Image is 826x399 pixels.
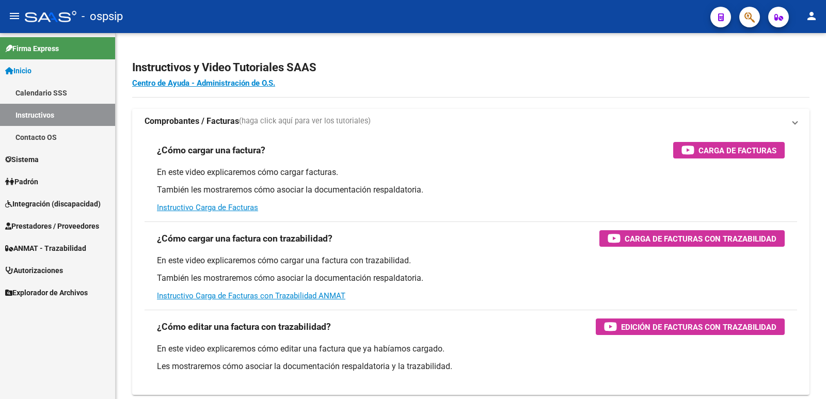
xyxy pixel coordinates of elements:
[157,291,345,300] a: Instructivo Carga de Facturas con Trazabilidad ANMAT
[157,184,785,196] p: También les mostraremos cómo asociar la documentación respaldatoria.
[157,143,265,157] h3: ¿Cómo cargar una factura?
[625,232,776,245] span: Carga de Facturas con Trazabilidad
[132,109,809,134] mat-expansion-panel-header: Comprobantes / Facturas(haga click aquí para ver los tutoriales)
[157,203,258,212] a: Instructivo Carga de Facturas
[5,220,99,232] span: Prestadores / Proveedores
[5,198,101,210] span: Integración (discapacidad)
[157,273,785,284] p: También les mostraremos cómo asociar la documentación respaldatoria.
[157,320,331,334] h3: ¿Cómo editar una factura con trazabilidad?
[791,364,816,389] iframe: Intercom live chat
[157,343,785,355] p: En este video explicaremos cómo editar una factura que ya habíamos cargado.
[132,134,809,395] div: Comprobantes / Facturas(haga click aquí para ver los tutoriales)
[621,321,776,333] span: Edición de Facturas con Trazabilidad
[157,167,785,178] p: En este video explicaremos cómo cargar facturas.
[132,58,809,77] h2: Instructivos y Video Tutoriales SAAS
[5,65,31,76] span: Inicio
[5,287,88,298] span: Explorador de Archivos
[8,10,21,22] mat-icon: menu
[82,5,123,28] span: - ospsip
[157,361,785,372] p: Les mostraremos cómo asociar la documentación respaldatoria y la trazabilidad.
[239,116,371,127] span: (haga click aquí para ver los tutoriales)
[673,142,785,158] button: Carga de Facturas
[5,43,59,54] span: Firma Express
[157,255,785,266] p: En este video explicaremos cómo cargar una factura con trazabilidad.
[5,154,39,165] span: Sistema
[599,230,785,247] button: Carga de Facturas con Trazabilidad
[145,116,239,127] strong: Comprobantes / Facturas
[5,176,38,187] span: Padrón
[157,231,332,246] h3: ¿Cómo cargar una factura con trazabilidad?
[596,318,785,335] button: Edición de Facturas con Trazabilidad
[5,265,63,276] span: Autorizaciones
[5,243,86,254] span: ANMAT - Trazabilidad
[805,10,818,22] mat-icon: person
[698,144,776,157] span: Carga de Facturas
[132,78,275,88] a: Centro de Ayuda - Administración de O.S.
